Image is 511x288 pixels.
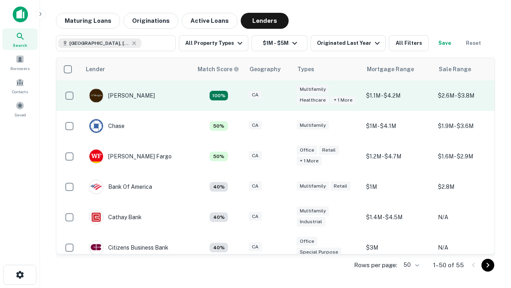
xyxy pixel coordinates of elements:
[297,182,329,191] div: Multifamily
[56,13,120,29] button: Maturing Loans
[362,80,434,111] td: $1.1M - $4.2M
[89,180,103,194] img: picture
[389,35,429,51] button: All Filters
[362,141,434,172] td: $1.2M - $4.7M
[434,232,506,263] td: N/A
[241,13,289,29] button: Lenders
[297,96,329,105] div: Healthcare
[252,35,307,51] button: $1M - $5M
[69,40,129,47] span: [GEOGRAPHIC_DATA], [GEOGRAPHIC_DATA], [GEOGRAPHIC_DATA]
[311,35,386,51] button: Originated Last Year
[89,210,142,224] div: Cathay Bank
[13,42,27,48] span: Search
[14,112,26,118] span: Saved
[210,212,228,222] div: Matching Properties: 4, hasApolloMatch: undefined
[317,38,382,48] div: Originated Last Year
[245,58,293,80] th: Geography
[362,58,434,80] th: Mortgage Range
[210,152,228,161] div: Matching Properties: 5, hasApolloMatch: undefined
[434,141,506,172] td: $1.6M - $2.9M
[86,64,105,74] div: Lender
[297,85,329,94] div: Multifamily
[434,58,506,80] th: Sale Range
[331,182,351,191] div: Retail
[89,119,103,133] img: picture
[198,65,238,74] h6: Match Score
[297,64,314,74] div: Types
[319,146,339,155] div: Retail
[198,65,239,74] div: Capitalize uses an advanced AI algorithm to match your search with the best lender. The match sco...
[2,52,38,73] a: Borrowers
[297,206,329,216] div: Multifamily
[249,242,262,252] div: CA
[433,260,464,270] p: 1–50 of 55
[297,156,322,166] div: + 1 more
[10,65,30,72] span: Borrowers
[89,149,172,164] div: [PERSON_NAME] Fargo
[434,202,506,232] td: N/A
[89,241,103,254] img: picture
[297,217,325,226] div: Industrial
[123,13,178,29] button: Originations
[89,89,103,102] img: picture
[367,64,414,74] div: Mortgage Range
[331,96,356,105] div: + 1 more
[471,224,511,262] iframe: Chat Widget
[250,64,281,74] div: Geography
[210,121,228,131] div: Matching Properties: 5, hasApolloMatch: undefined
[210,91,228,100] div: Matching Properties: 18, hasApolloMatch: undefined
[297,248,341,257] div: Special Purpose
[210,182,228,192] div: Matching Properties: 4, hasApolloMatch: undefined
[400,259,420,271] div: 50
[297,237,317,246] div: Office
[362,172,434,202] td: $1M
[13,6,28,22] img: capitalize-icon.png
[362,202,434,232] td: $1.4M - $4.5M
[362,232,434,263] td: $3M
[12,88,28,95] span: Contacts
[2,98,38,120] a: Saved
[249,182,262,191] div: CA
[210,243,228,252] div: Matching Properties: 4, hasApolloMatch: undefined
[193,58,245,80] th: Capitalize uses an advanced AI algorithm to match your search with the best lender. The match sco...
[354,260,397,270] p: Rows per page:
[81,58,193,80] th: Lender
[297,121,329,130] div: Multifamily
[434,172,506,202] td: $2.8M
[293,58,362,80] th: Types
[481,259,494,272] button: Go to next page
[2,28,38,50] a: Search
[249,90,262,100] div: CA
[89,150,103,163] img: picture
[461,35,486,51] button: Reset
[2,75,38,96] a: Contacts
[362,111,434,141] td: $1M - $4.1M
[89,119,125,133] div: Chase
[249,151,262,160] div: CA
[297,146,317,155] div: Office
[432,35,458,51] button: Save your search to get updates of matches that match your search criteria.
[89,180,152,194] div: Bank Of America
[179,35,248,51] button: All Property Types
[249,212,262,221] div: CA
[439,64,471,74] div: Sale Range
[89,88,155,103] div: [PERSON_NAME]
[249,121,262,130] div: CA
[434,111,506,141] td: $1.9M - $3.6M
[89,210,103,224] img: picture
[182,13,238,29] button: Active Loans
[89,240,168,255] div: Citizens Business Bank
[434,80,506,111] td: $2.6M - $3.8M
